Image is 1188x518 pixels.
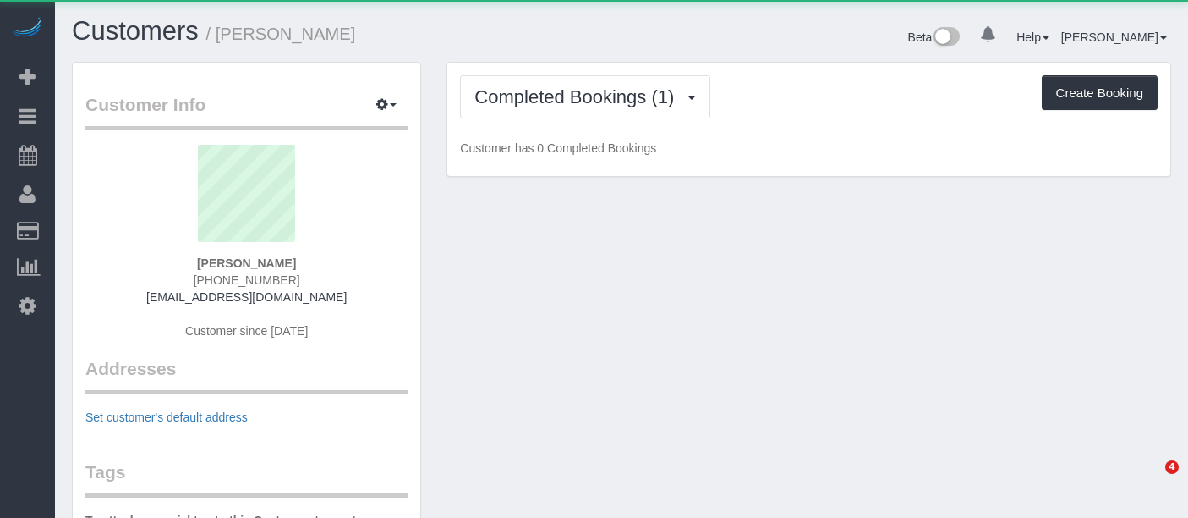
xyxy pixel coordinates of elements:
[206,25,356,43] small: / [PERSON_NAME]
[85,92,408,130] legend: Customer Info
[1165,460,1179,474] span: 4
[1061,30,1167,44] a: [PERSON_NAME]
[460,140,1158,157] p: Customer has 0 Completed Bookings
[1042,75,1158,111] button: Create Booking
[10,17,44,41] img: Automaid Logo
[474,86,682,107] span: Completed Bookings (1)
[72,16,199,46] a: Customers
[185,324,308,338] span: Customer since [DATE]
[85,411,248,424] a: Set customer's default address
[146,290,347,304] a: [EMAIL_ADDRESS][DOMAIN_NAME]
[932,27,960,49] img: New interface
[85,460,408,498] legend: Tags
[908,30,961,44] a: Beta
[197,256,296,270] strong: [PERSON_NAME]
[1131,460,1171,501] iframe: Intercom live chat
[1016,30,1049,44] a: Help
[194,273,300,287] span: [PHONE_NUMBER]
[460,75,710,118] button: Completed Bookings (1)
